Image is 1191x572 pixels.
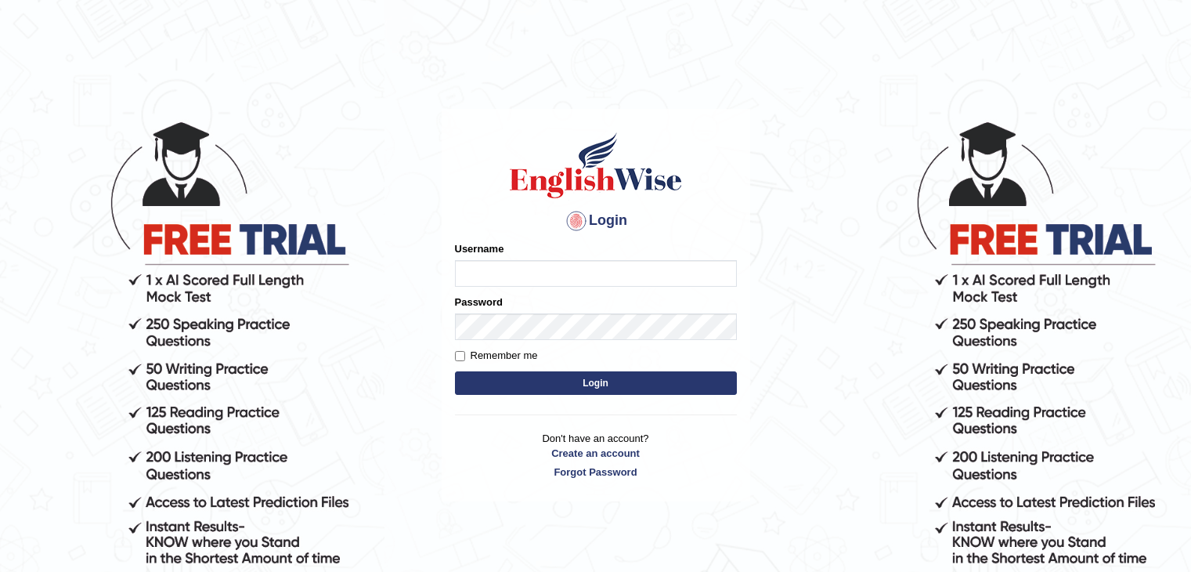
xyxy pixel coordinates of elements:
input: Remember me [455,351,465,361]
label: Password [455,295,503,310]
label: Remember me [455,348,538,364]
h4: Login [455,208,737,234]
button: Login [455,371,737,395]
p: Don't have an account? [455,431,737,480]
img: Logo of English Wise sign in for intelligent practice with AI [507,130,685,201]
a: Create an account [455,446,737,461]
label: Username [455,241,504,256]
a: Forgot Password [455,465,737,480]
